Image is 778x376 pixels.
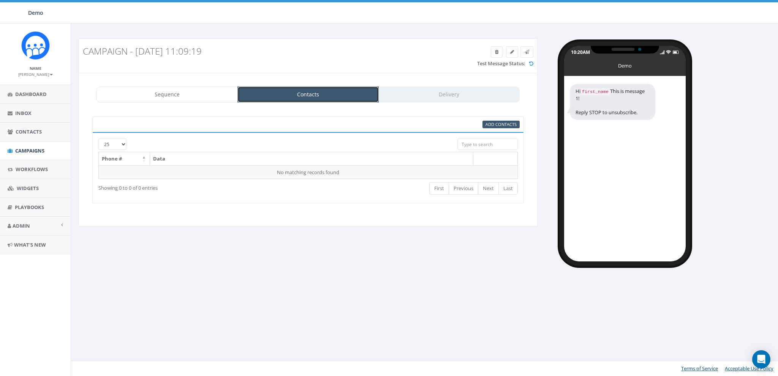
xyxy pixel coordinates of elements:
[13,222,30,229] span: Admin
[18,72,53,77] small: [PERSON_NAME]
[606,62,644,66] div: Demo
[510,49,514,55] span: Edit Campaign
[457,138,518,150] input: Type to search
[429,182,449,195] a: First
[99,165,518,179] td: No matching records found
[150,152,473,165] th: Data
[16,128,42,135] span: Contacts
[498,182,518,195] a: Last
[525,49,529,55] span: Send Test Message
[485,121,517,127] span: Add Contacts
[15,91,47,98] span: Dashboard
[15,147,44,154] span: Campaigns
[96,87,238,102] a: Sequence
[681,365,718,372] a: Terms of Service
[495,49,498,55] span: Delete Campaign
[83,46,418,56] h3: Campaign - [DATE] 11:09:19
[14,241,46,248] span: What's New
[16,166,48,173] span: Workflows
[449,182,478,195] a: Previous
[237,87,379,102] a: Contacts
[17,185,39,192] span: Widgets
[571,49,590,55] div: 10:20AM
[485,121,517,127] span: CSV files only
[725,365,773,372] a: Acceptable Use Policy
[478,182,499,195] a: Next
[482,121,520,129] a: Add Contacts
[98,181,266,192] div: Showing 0 to 0 of 0 entries
[99,152,150,165] th: Phone #: activate to sort column descending
[580,88,610,95] code: first_name
[28,9,43,16] span: Demo
[752,350,770,368] div: Open Intercom Messenger
[15,204,44,211] span: Playbooks
[18,71,53,77] a: [PERSON_NAME]
[477,60,525,67] label: Test Message Status:
[15,110,32,116] span: Inbox
[21,31,50,60] img: Icon_1.png
[30,66,41,71] small: Name
[570,84,655,120] div: Hi This is message 1! Reply STOP to unsubscribe.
